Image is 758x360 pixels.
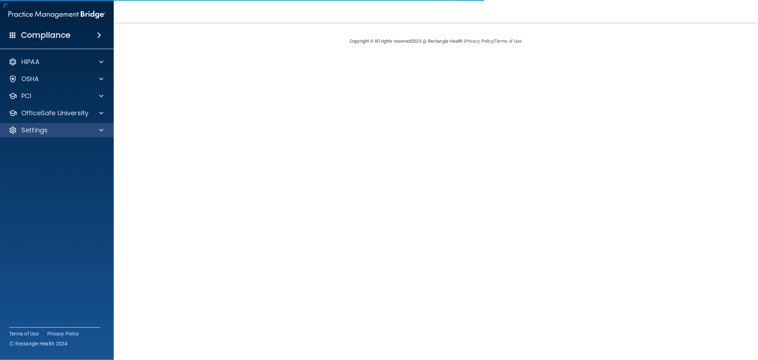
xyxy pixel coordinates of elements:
a: Privacy Policy [465,38,493,44]
a: HIPAA [9,58,103,66]
a: Settings [9,126,103,134]
a: Terms of Use [9,330,39,337]
p: OfficeSafe University [21,109,88,117]
a: Terms of Use [494,38,522,44]
p: PCI [21,92,31,100]
p: HIPAA [21,58,39,66]
img: PMB logo [9,7,105,22]
a: PCI [9,92,103,100]
span: Ⓒ Rectangle Health 2024 [9,340,68,347]
a: Privacy Policy [47,330,79,337]
p: OSHA [21,75,39,83]
div: Copyright © All rights reserved 2025 @ Rectangle Health | | [306,30,566,53]
h4: Compliance [21,30,70,40]
a: OfficeSafe University [9,109,103,117]
p: Settings [21,126,48,134]
a: OSHA [9,75,103,83]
